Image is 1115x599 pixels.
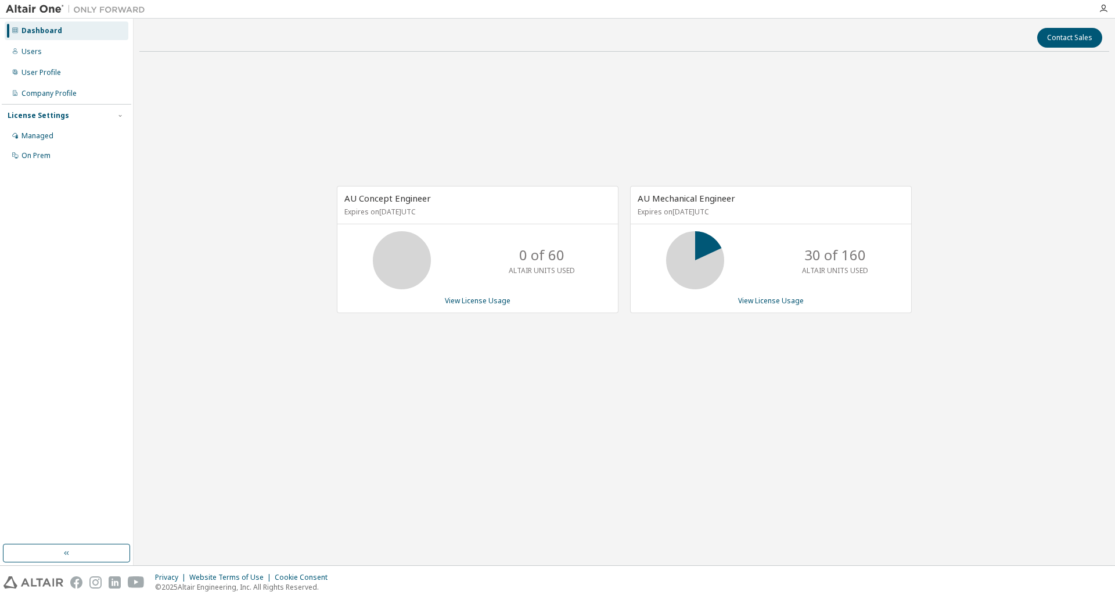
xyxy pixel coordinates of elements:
[445,296,510,306] a: View License Usage
[3,576,63,589] img: altair_logo.svg
[638,207,901,217] p: Expires on [DATE] UTC
[21,131,53,141] div: Managed
[275,573,334,582] div: Cookie Consent
[344,207,608,217] p: Expires on [DATE] UTC
[8,111,69,120] div: License Settings
[519,245,564,265] p: 0 of 60
[155,573,189,582] div: Privacy
[128,576,145,589] img: youtube.svg
[738,296,804,306] a: View License Usage
[1037,28,1102,48] button: Contact Sales
[109,576,121,589] img: linkedin.svg
[509,266,575,275] p: ALTAIR UNITS USED
[70,576,82,589] img: facebook.svg
[344,192,431,204] span: AU Concept Engineer
[804,245,866,265] p: 30 of 160
[638,192,735,204] span: AU Mechanical Engineer
[189,573,275,582] div: Website Terms of Use
[21,89,77,98] div: Company Profile
[155,582,334,592] p: © 2025 Altair Engineering, Inc. All Rights Reserved.
[21,151,51,160] div: On Prem
[21,68,61,77] div: User Profile
[6,3,151,15] img: Altair One
[802,266,868,275] p: ALTAIR UNITS USED
[89,576,102,589] img: instagram.svg
[21,47,42,56] div: Users
[21,26,62,35] div: Dashboard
